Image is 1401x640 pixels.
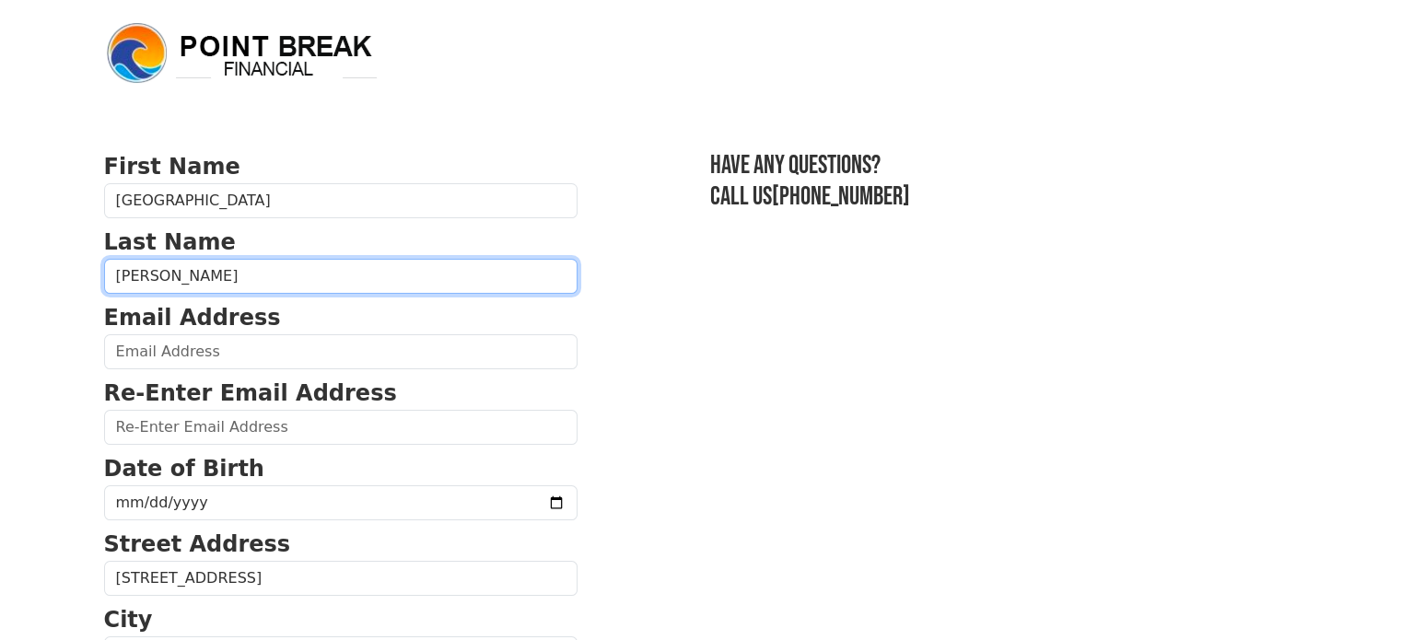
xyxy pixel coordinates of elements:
[104,154,240,180] strong: First Name
[104,20,380,87] img: logo.png
[104,259,578,294] input: Last Name
[104,456,264,482] strong: Date of Birth
[104,229,236,255] strong: Last Name
[104,380,397,406] strong: Re-Enter Email Address
[104,531,291,557] strong: Street Address
[104,305,281,331] strong: Email Address
[772,181,910,212] a: [PHONE_NUMBER]
[104,334,578,369] input: Email Address
[104,561,578,596] input: Street Address
[104,183,578,218] input: First Name
[710,181,1298,213] h3: Call us
[104,607,153,633] strong: City
[710,150,1298,181] h3: Have any questions?
[104,410,578,445] input: Re-Enter Email Address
